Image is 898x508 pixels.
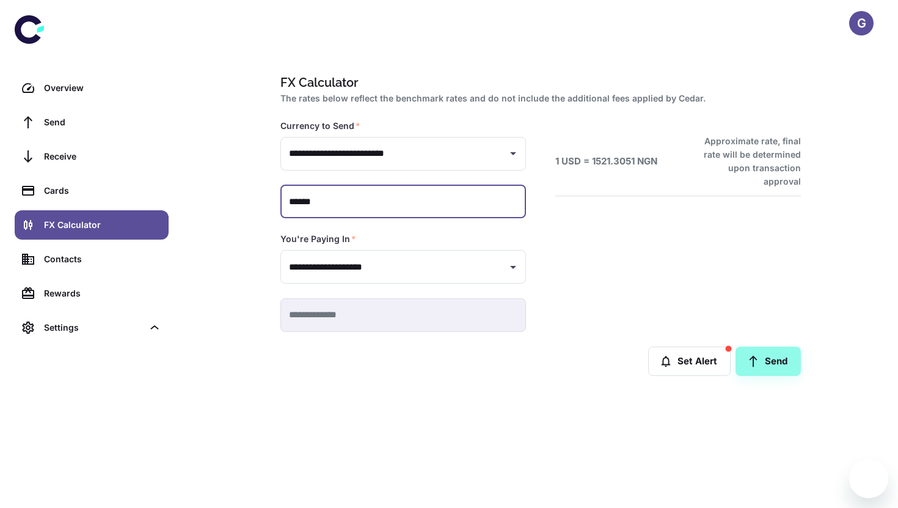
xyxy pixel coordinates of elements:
[849,459,888,498] iframe: Button to launch messaging window
[15,313,169,342] div: Settings
[15,279,169,308] a: Rewards
[736,347,801,376] a: Send
[280,233,356,245] label: You're Paying In
[15,73,169,103] a: Overview
[15,142,169,171] a: Receive
[44,150,161,163] div: Receive
[690,134,801,188] h6: Approximate rate, final rate will be determined upon transaction approval
[15,245,169,274] a: Contacts
[15,176,169,205] a: Cards
[505,145,522,162] button: Open
[15,210,169,240] a: FX Calculator
[849,11,874,35] button: G
[15,108,169,137] a: Send
[280,120,360,132] label: Currency to Send
[44,287,161,300] div: Rewards
[505,259,522,276] button: Open
[280,73,796,92] h1: FX Calculator
[555,155,657,169] h6: 1 USD = 1521.3051 NGN
[44,321,143,334] div: Settings
[44,116,161,129] div: Send
[648,347,731,376] button: Set Alert
[44,184,161,197] div: Cards
[44,252,161,266] div: Contacts
[44,218,161,232] div: FX Calculator
[44,81,161,95] div: Overview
